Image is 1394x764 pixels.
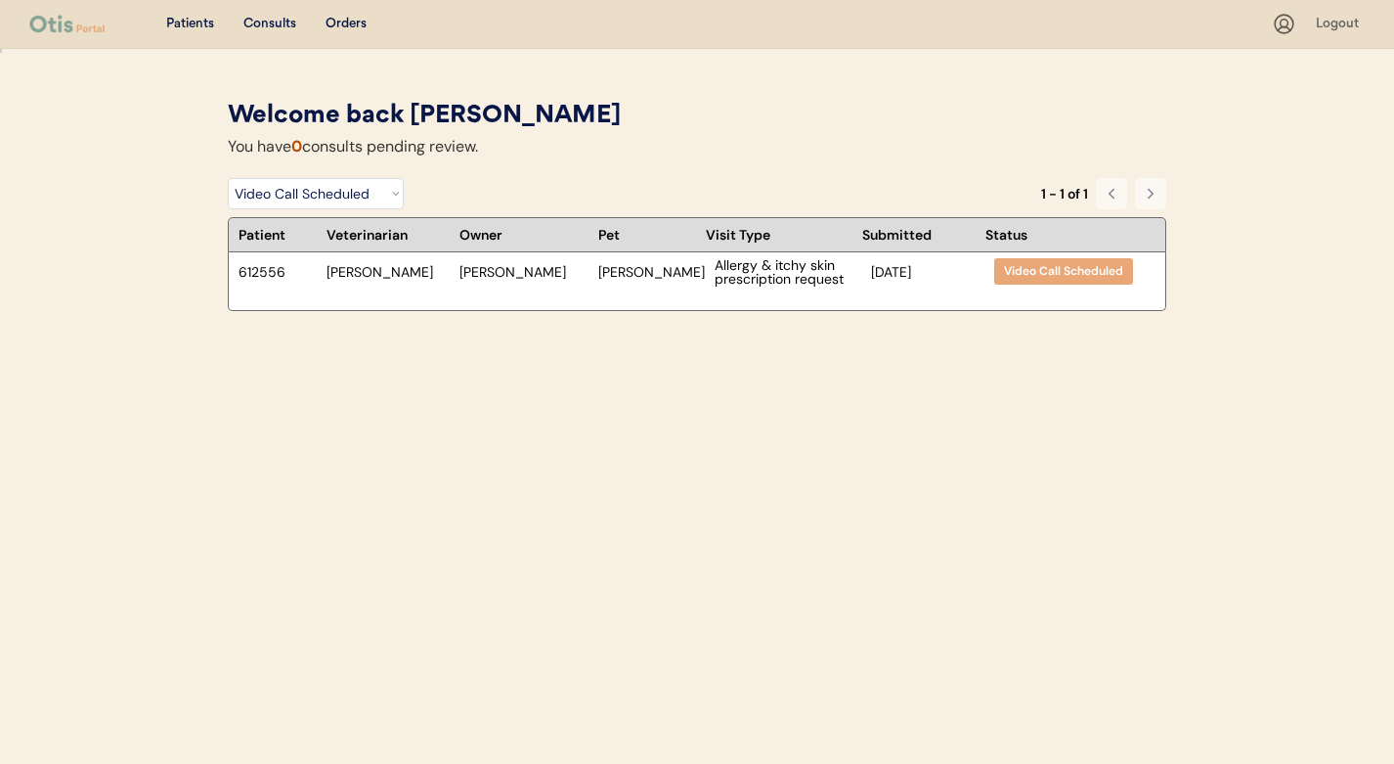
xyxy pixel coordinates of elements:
div: Logout [1316,15,1365,34]
div: Orders [326,15,367,34]
div: Submitted [862,228,976,242]
div: Status [985,228,1083,242]
div: [PERSON_NAME] [598,265,705,279]
div: Video Call Scheduled [1004,263,1123,280]
div: Patient [239,228,317,242]
div: [PERSON_NAME] [327,265,450,279]
div: [DATE] [871,265,984,279]
div: Veterinarian [327,228,450,242]
div: Visit Type [706,228,852,242]
div: Welcome back [PERSON_NAME] [228,98,1166,135]
div: Owner [459,228,588,242]
font: 0 [291,136,302,157]
div: Pet [598,228,696,242]
div: Consults [243,15,296,34]
div: 1 - 1 of 1 [1041,187,1088,201]
div: 612556 [239,265,317,279]
div: Allergy & itchy skin prescription request [715,258,861,286]
div: You have consults pending review. [228,135,478,158]
div: Patients [166,15,214,34]
div: [PERSON_NAME] [459,265,588,279]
